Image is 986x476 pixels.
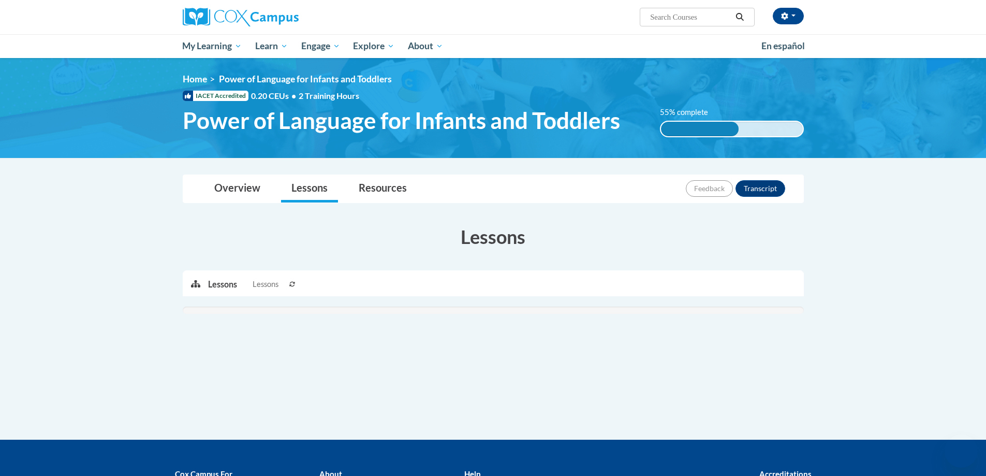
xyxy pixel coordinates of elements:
[183,8,299,26] img: Cox Campus
[248,34,295,58] a: Learn
[183,107,620,134] span: Power of Language for Infants and Toddlers
[219,74,392,84] span: Power of Language for Infants and Toddlers
[773,8,804,24] button: Account Settings
[182,40,242,52] span: My Learning
[408,40,443,52] span: About
[167,34,819,58] div: Main menu
[661,122,739,136] div: 55% complete
[945,435,978,468] iframe: Button to launch messaging window
[346,34,401,58] a: Explore
[176,34,249,58] a: My Learning
[183,74,207,84] a: Home
[755,35,812,57] a: En español
[251,90,299,102] span: 0.20 CEUs
[183,8,379,26] a: Cox Campus
[353,40,394,52] span: Explore
[401,34,450,58] a: About
[281,175,338,203] a: Lessons
[761,40,805,51] span: En español
[732,11,747,23] button: Search
[348,175,417,203] a: Resources
[183,224,804,250] h3: Lessons
[204,175,271,203] a: Overview
[660,107,719,118] label: 55% complete
[649,11,732,23] input: Search Courses
[208,279,237,290] p: Lessons
[299,91,359,100] span: 2 Training Hours
[295,34,347,58] a: Engage
[255,40,288,52] span: Learn
[686,180,733,197] button: Feedback
[301,40,340,52] span: Engage
[291,91,296,100] span: •
[735,180,785,197] button: Transcript
[183,91,248,101] span: IACET Accredited
[253,279,278,290] span: Lessons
